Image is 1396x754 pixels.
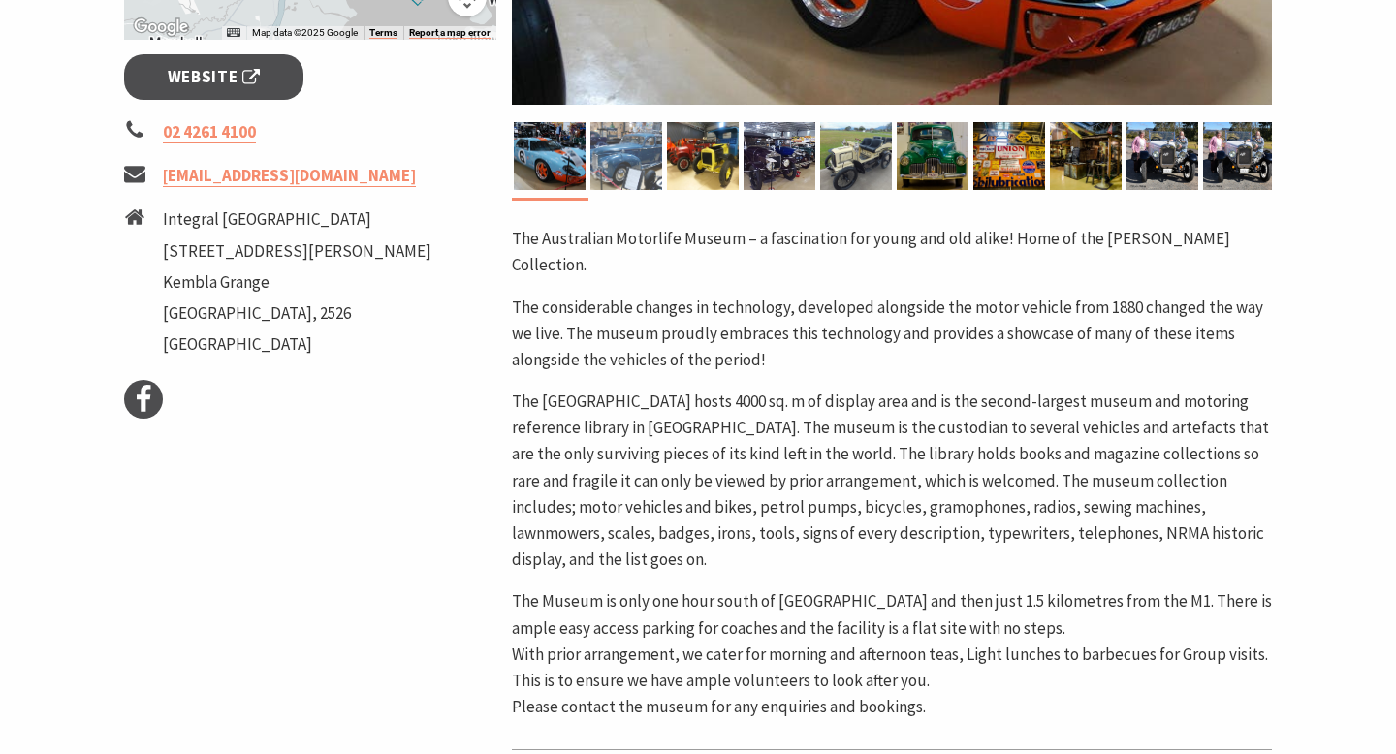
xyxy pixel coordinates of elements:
li: [STREET_ADDRESS][PERSON_NAME] [163,238,431,265]
img: TAMM [897,122,968,190]
p: The [GEOGRAPHIC_DATA] hosts 4000 sq. m of display area and is the second-largest museum and motor... [512,389,1272,573]
li: [GEOGRAPHIC_DATA] [163,331,431,358]
a: Website [124,54,303,100]
button: Keyboard shortcuts [227,26,240,40]
a: [EMAIL_ADDRESS][DOMAIN_NAME] [163,165,416,187]
img: The Australian MOTORLIFE Museum [590,122,662,190]
img: Motorlife [744,122,815,190]
p: The considerable changes in technology, developed alongside the motor vehicle from 1880 changed t... [512,295,1272,374]
img: 1904 Innes [820,122,892,190]
img: TAMM [1050,122,1122,190]
li: Kembla Grange [163,269,431,296]
img: Google [129,15,193,40]
img: The Australian Motorlife Museum [1126,122,1198,190]
p: The Australian Motorlife Museum – a fascination for young and old alike! Home of the [PERSON_NAME... [512,226,1272,278]
a: Open this area in Google Maps (opens a new window) [129,15,193,40]
img: Republic Truck [667,122,739,190]
a: 02 4261 4100 [163,121,256,143]
span: Website [168,64,261,90]
a: Report a map error [409,27,491,39]
a: Terms [369,27,397,39]
img: The Australian Motorlife Museum [1203,122,1275,190]
img: The Australian MOTORLIFE Museum [514,122,586,190]
span: Map data ©2025 Google [252,27,358,38]
li: Integral [GEOGRAPHIC_DATA] [163,206,431,233]
li: [GEOGRAPHIC_DATA], 2526 [163,300,431,327]
img: TAMM [973,122,1045,190]
p: The Museum is only one hour south of [GEOGRAPHIC_DATA] and then just 1.5 kilometres from the M1. ... [512,588,1272,720]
